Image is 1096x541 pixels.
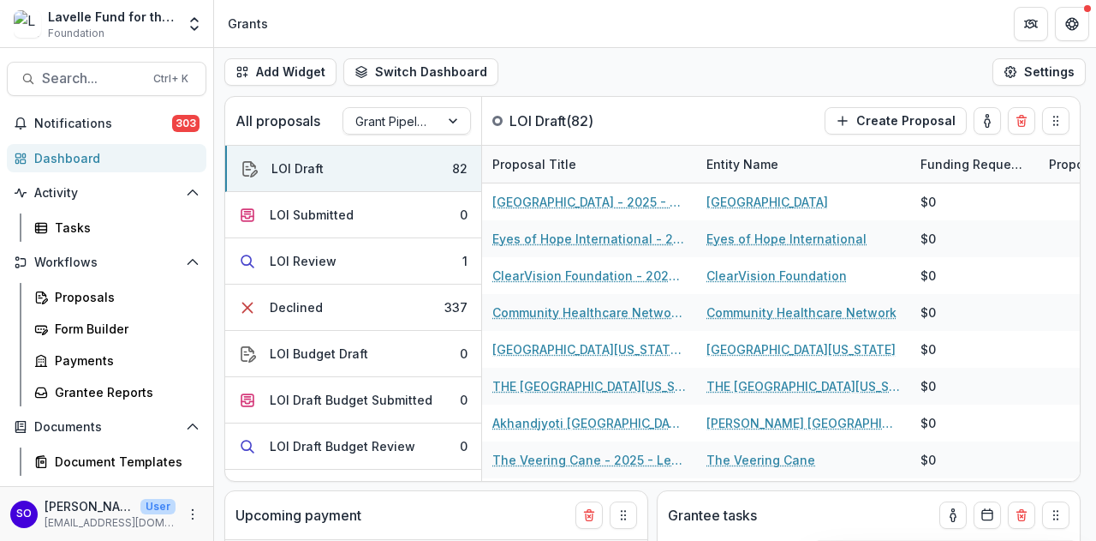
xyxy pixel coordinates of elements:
div: Proposal Title [482,155,587,173]
div: Proposals [55,288,193,306]
img: Lavelle Fund for the Blind [14,10,41,38]
button: Switch Dashboard [343,58,498,86]
nav: breadcrumb [221,11,275,36]
p: LOI Draft ( 82 ) [509,111,638,131]
a: Community Healthcare Network - 2025 - Letter of Inquiry Template [492,304,686,322]
a: The Veering Cane - 2025 - Letter of Inquiry Template [492,451,686,469]
div: Funding Requested [910,155,1039,173]
button: LOI Submitted0 [225,192,481,238]
button: Partners [1014,7,1048,41]
div: $0 [920,377,936,395]
span: Search... [42,70,143,87]
button: LOI Draft Budget Review0 [225,424,481,470]
button: Drag [1042,107,1069,135]
a: THE [GEOGRAPHIC_DATA][US_STATE] - 2025 - Letter of Inquiry Template [492,377,686,395]
p: [EMAIL_ADDRESS][DOMAIN_NAME] [45,515,176,531]
button: Add Widget [224,58,337,86]
p: Grantee tasks [668,505,757,526]
div: Lavelle Fund for the Blind [48,8,176,26]
div: Form Builder [55,320,193,338]
div: Payments [55,352,193,370]
a: Akhandjyoti [GEOGRAPHIC_DATA] - 2025 - Letter of Inquiry Template [492,414,686,432]
button: LOI Draft82 [225,146,481,192]
button: LOI Draft Budget Submitted0 [225,377,481,424]
a: [GEOGRAPHIC_DATA][US_STATE] - 2025 - Letter of Inquiry Template [492,340,686,358]
a: Tasks [27,213,206,242]
div: $0 [920,304,936,322]
button: Delete card [1008,502,1035,529]
span: Documents [34,420,179,435]
div: 0 [460,391,468,409]
div: LOI Draft Budget Review [270,437,415,455]
a: Dashboard [7,144,206,172]
button: Calendar [974,502,1001,529]
a: Proposals [27,283,206,311]
div: 82 [452,159,468,177]
div: Entity Name [696,155,789,173]
span: Notifications [34,117,172,131]
a: The Veering Cane [706,451,815,469]
button: toggle-assigned-to-me [939,502,967,529]
a: Grantee Reports [27,378,206,406]
div: $0 [920,267,936,285]
button: toggle-assigned-to-me [974,107,1001,135]
span: Activity [34,186,179,201]
button: LOI Review1 [225,238,481,285]
a: [GEOGRAPHIC_DATA][US_STATE] [706,340,896,358]
div: Declined [270,298,323,316]
button: Delete card [1008,107,1035,135]
a: Payments [27,346,206,375]
div: $0 [920,414,936,432]
a: Eyes of Hope International [706,230,867,248]
div: Grantee Reports [55,383,193,401]
button: Open Contacts [7,483,206,510]
a: Form Builder [27,315,206,343]
button: Notifications303 [7,110,206,137]
p: All proposals [235,111,320,131]
div: LOI Budget Draft [270,345,368,363]
div: 0 [460,206,468,224]
button: Open Activity [7,179,206,207]
div: 0 [460,437,468,455]
a: ClearVision Foundation - 2025 - Letter of Inquiry Template [492,267,686,285]
a: [GEOGRAPHIC_DATA] - 2025 - Letter of Inquiry Template [492,193,686,211]
div: 337 [444,298,468,316]
p: Upcoming payment [235,505,361,526]
button: Settings [992,58,1086,86]
a: ClearVision Foundation [706,267,847,285]
div: Entity Name [696,146,910,183]
div: Document Templates [55,453,193,471]
p: User [140,499,176,514]
p: [PERSON_NAME] [45,497,134,515]
div: Dashboard [34,149,193,167]
button: Open Documents [7,413,206,441]
a: [PERSON_NAME] [GEOGRAPHIC_DATA] [706,414,900,432]
span: Workflows [34,255,179,270]
div: LOI Review [270,252,337,270]
button: Drag [1042,502,1069,529]
button: Delete card [575,502,603,529]
button: Open entity switcher [182,7,206,41]
button: Drag [610,502,637,529]
div: $0 [920,451,936,469]
div: 0 [460,345,468,363]
span: Foundation [48,26,104,41]
div: LOI Submitted [270,206,354,224]
button: Open Workflows [7,249,206,276]
button: Create Proposal [825,107,967,135]
div: Grants [228,15,268,33]
div: LOI Draft Budget Submitted [270,391,432,409]
button: LOI Budget Draft0 [225,331,481,377]
a: THE [GEOGRAPHIC_DATA][US_STATE] [706,377,900,395]
button: Search... [7,62,206,96]
button: Declined337 [225,285,481,331]
span: 303 [172,115,200,132]
div: Funding Requested [910,146,1039,183]
div: Ctrl + K [150,69,192,88]
a: [GEOGRAPHIC_DATA] [706,193,828,211]
div: LOI Draft [271,159,324,177]
button: Get Help [1055,7,1089,41]
div: Proposal Title [482,146,696,183]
